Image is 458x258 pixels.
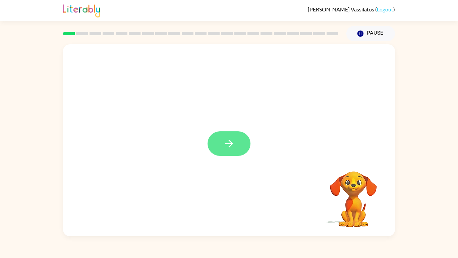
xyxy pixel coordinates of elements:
[346,26,395,41] button: Pause
[308,6,395,12] div: ( )
[63,3,100,17] img: Literably
[377,6,393,12] a: Logout
[320,161,387,228] video: Your browser must support playing .mp4 files to use Literably. Please try using another browser.
[308,6,375,12] span: [PERSON_NAME] Vassilatos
